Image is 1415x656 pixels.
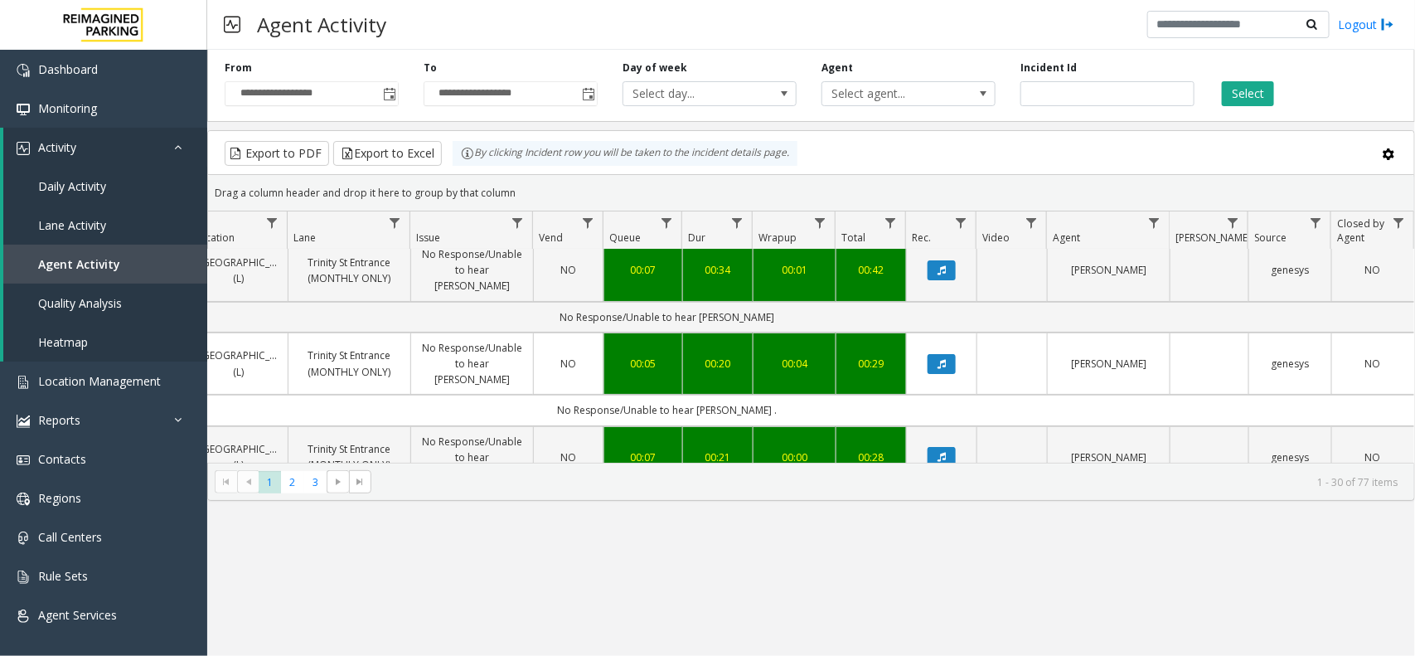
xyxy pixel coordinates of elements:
[17,103,30,116] img: 'icon'
[38,61,98,77] span: Dashboard
[38,607,117,623] span: Agent Services
[38,529,102,545] span: Call Centers
[1020,211,1043,234] a: Video Filter Menu
[199,347,278,379] a: [GEOGRAPHIC_DATA] (L)
[1259,449,1321,465] a: genesys
[912,231,931,245] span: Rec.
[1365,263,1381,277] span: NO
[822,82,960,105] span: Select agent...
[1259,262,1321,278] a: genesys
[1305,211,1327,234] a: Source Filter Menu
[506,211,529,234] a: Issue Filter Menu
[544,262,594,278] a: NO
[38,373,161,389] span: Location Management
[225,61,252,75] label: From
[38,217,106,233] span: Lane Activity
[249,4,395,45] h3: Agent Activity
[726,211,749,234] a: Dur Filter Menu
[17,376,30,389] img: 'icon'
[17,454,30,467] img: 'icon'
[1365,357,1381,371] span: NO
[544,449,594,465] a: NO
[1342,449,1404,465] a: NO
[3,284,207,323] a: Quality Analysis
[1175,231,1251,245] span: [PERSON_NAME]
[208,211,1414,463] div: Data table
[38,178,106,194] span: Daily Activity
[416,231,440,245] span: Issue
[3,323,207,362] a: Heatmap
[1143,211,1165,234] a: Agent Filter Menu
[38,295,122,311] span: Quality Analysis
[17,571,30,584] img: 'icon'
[421,340,523,388] a: No Response/Unable to hear [PERSON_NAME]
[1053,231,1080,245] span: Agent
[763,262,826,278] div: 00:01
[1058,449,1160,465] a: [PERSON_NAME]
[809,211,831,234] a: Wrapup Filter Menu
[194,231,235,245] span: Location
[17,532,30,545] img: 'icon'
[693,262,743,278] div: 00:34
[332,475,345,488] span: Go to the next page
[544,356,594,372] a: NO
[763,356,826,372] div: 00:04
[982,231,1010,245] span: Video
[298,255,400,286] a: Trinity St Entrance (MONTHLY ONLY)
[763,449,826,465] a: 00:00
[293,231,316,245] span: Lane
[846,449,896,465] a: 00:28
[758,231,797,245] span: Wrapup
[1058,356,1160,372] a: [PERSON_NAME]
[579,82,597,105] span: Toggle popup
[384,211,406,234] a: Lane Filter Menu
[3,167,207,206] a: Daily Activity
[38,100,97,116] span: Monitoring
[846,356,896,372] a: 00:29
[693,449,743,465] a: 00:21
[421,246,523,294] a: No Response/Unable to hear [PERSON_NAME]
[421,434,523,482] a: No Response/Unable to hear [PERSON_NAME]
[38,568,88,584] span: Rule Sets
[199,255,278,286] a: [GEOGRAPHIC_DATA] (L)
[656,211,678,234] a: Queue Filter Menu
[614,449,672,465] a: 00:07
[281,471,303,493] span: Page 2
[539,231,563,245] span: Vend
[261,211,283,234] a: Location Filter Menu
[609,231,641,245] span: Queue
[225,141,329,166] button: Export to PDF
[453,141,797,166] div: By clicking Incident row you will be taken to the incident details page.
[259,471,281,493] span: Page 1
[1222,211,1244,234] a: Parker Filter Menu
[1342,356,1404,372] a: NO
[17,493,30,506] img: 'icon'
[1338,16,1394,33] a: Logout
[880,211,902,234] a: Total Filter Menu
[614,262,672,278] div: 00:07
[3,245,207,284] a: Agent Activity
[693,356,743,372] div: 00:20
[38,412,80,428] span: Reports
[333,141,442,166] button: Export to Excel
[561,450,577,464] span: NO
[38,490,81,506] span: Regions
[327,470,349,493] span: Go to the next page
[17,142,30,155] img: 'icon'
[846,262,896,278] a: 00:42
[380,82,398,105] span: Toggle popup
[224,4,240,45] img: pageIcon
[577,211,599,234] a: Vend Filter Menu
[1342,262,1404,278] a: NO
[208,178,1414,207] div: Drag a column header and drop it here to group by that column
[623,82,761,105] span: Select day...
[1381,16,1394,33] img: logout
[349,470,371,493] span: Go to the last page
[623,61,687,75] label: Day of week
[614,356,672,372] a: 00:05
